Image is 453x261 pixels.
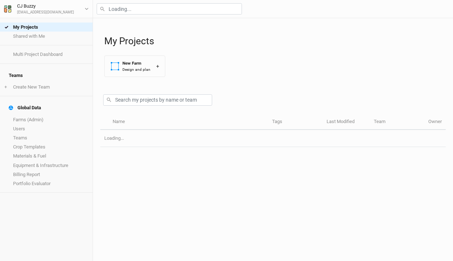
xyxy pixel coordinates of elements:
span: + [4,84,7,90]
div: New Farm [122,60,150,66]
div: Design and plan [122,67,150,72]
td: Loading... [100,130,446,147]
input: Search my projects by name or team [103,94,212,106]
th: Owner [424,114,446,130]
div: + [156,62,159,70]
th: Tags [268,114,323,130]
h1: My Projects [104,36,446,47]
div: CJ Buzzy [17,3,74,10]
h4: Teams [4,68,88,83]
div: Global Data [9,105,41,111]
button: CJ Buzzy[EMAIL_ADDRESS][DOMAIN_NAME] [4,2,89,15]
th: Team [370,114,424,130]
div: [EMAIL_ADDRESS][DOMAIN_NAME] [17,10,74,15]
th: Name [108,114,268,130]
button: New FarmDesign and plan+ [104,56,165,77]
th: Last Modified [323,114,370,130]
input: Loading... [97,3,242,15]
